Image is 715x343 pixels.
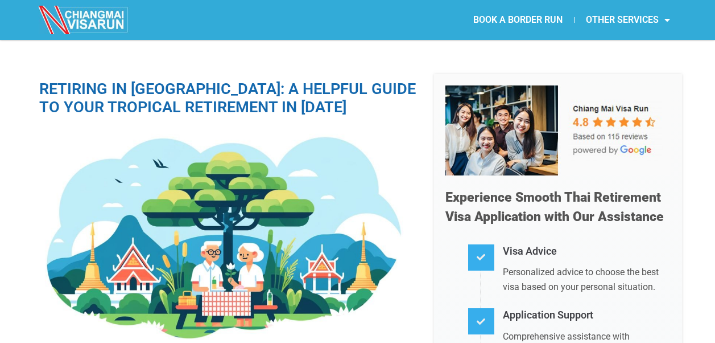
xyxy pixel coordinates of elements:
span: Experience Smooth Thai Retirement Visa Application with Our Assistance [445,190,664,224]
h4: Application Support [503,307,671,324]
h4: Visa Advice [503,243,671,260]
img: Our 5-star team [445,85,671,175]
p: Personalized advice to choose the best visa based on your personal situation. [503,265,671,294]
a: OTHER SERVICES [575,7,681,33]
nav: Menu [357,7,681,33]
h1: Retiring in [GEOGRAPHIC_DATA]: A Helpful Guide to Your Tropical Retirement in [DATE] [39,80,417,117]
a: BOOK A BORDER RUN [462,7,574,33]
